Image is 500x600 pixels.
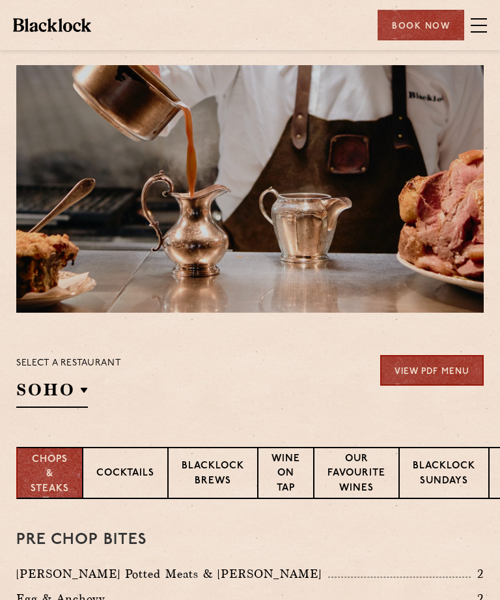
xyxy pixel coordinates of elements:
div: Book Now [378,10,464,40]
p: Wine on Tap [271,452,300,498]
p: Chops & Steaks [31,453,69,497]
img: BL_Textured_Logo-footer-cropped.svg [13,18,91,31]
p: [PERSON_NAME] Potted Meats & [PERSON_NAME] [16,565,328,583]
p: 2 [471,565,484,582]
p: Select a restaurant [16,355,121,372]
h2: SOHO [16,379,88,408]
h3: Pre Chop Bites [16,532,484,549]
p: Blacklock Brews [182,459,244,490]
p: Our favourite wines [327,452,385,498]
a: View PDF Menu [380,355,484,386]
p: Cocktails [96,466,154,483]
p: Blacklock Sundays [413,459,475,490]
